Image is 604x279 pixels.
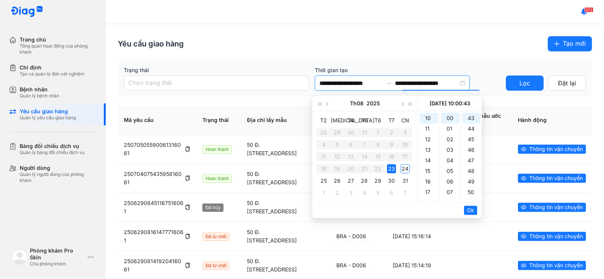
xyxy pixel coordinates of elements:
[529,145,583,153] span: Thông tin vận chuyển
[529,203,583,211] span: Thông tin vận chuyển
[518,174,586,183] button: eyeThông tin vận chuyển
[319,176,328,185] div: 25
[357,114,371,126] th: T5
[202,262,230,270] span: Đã từ chối
[462,134,481,145] div: 45
[420,176,438,187] div: 16
[420,197,438,208] div: 18
[20,171,97,183] div: Quản lý người dùng của phòng khám
[124,141,190,157] div: 25070505590061316061
[420,166,438,176] div: 15
[315,66,500,74] label: Thời gian tạo
[185,263,190,268] span: copy
[357,175,371,187] td: 2025-08-28
[420,145,438,155] div: 13
[202,203,223,212] span: Đã hủy
[118,39,184,49] div: Yêu cầu giao hàng
[344,187,357,199] td: 2025-09-03
[118,106,196,135] th: Mã yêu cầu
[398,175,412,187] td: 2025-08-31
[317,114,330,126] th: T2
[330,187,344,199] td: 2025-09-02
[20,93,59,99] div: Quản lý bệnh nhân
[124,228,190,245] div: 25062908161477716061
[247,141,310,157] div: 50 Đ. [STREET_ADDRESS]
[421,96,479,111] div: [DATE] 10:00:43
[554,41,560,47] span: plus
[371,175,385,187] td: 2025-08-29
[584,7,593,12] span: 572
[420,113,438,123] div: 10
[20,64,85,71] div: Chỉ định
[398,163,412,175] td: 2025-08-24
[346,176,355,185] div: 27
[333,188,342,197] div: 2
[20,143,85,150] div: Bảng đối chiếu dịch vụ
[367,96,380,111] button: 2025
[20,36,97,43] div: Trang chủ
[512,106,592,135] th: Hành động
[386,80,392,86] span: swap-right
[30,247,85,261] div: Phòng khám Pro Skin
[441,145,459,155] div: 03
[441,187,459,197] div: 07
[563,39,586,48] span: Tạo mới
[462,155,481,166] div: 47
[20,165,97,171] div: Người dùng
[420,155,438,166] div: 14
[441,176,459,187] div: 06
[247,170,310,187] div: 50 Đ. [STREET_ADDRESS]
[441,123,459,134] div: 01
[247,228,310,245] div: 50 Đ. [STREET_ADDRESS]
[386,80,392,86] span: to
[124,199,190,216] div: 25062908451167516061
[462,187,481,197] div: 50
[521,146,526,152] span: eye
[196,106,241,135] th: Trạng thái
[441,155,459,166] div: 04
[441,134,459,145] div: 02
[344,114,357,126] th: T4
[20,115,76,121] div: Quản lý yêu cầu giao hàng
[344,175,357,187] td: 2025-08-27
[333,232,369,241] div: BRA - D006
[330,175,344,187] td: 2025-08-26
[185,234,190,239] span: copy
[462,113,481,123] div: 43
[333,176,342,185] div: 26
[20,43,97,55] div: Tổng quan hoạt động của phòng khám
[506,76,544,91] button: Lọc
[387,164,396,173] div: 23
[558,79,576,88] span: Đặt lại
[521,176,526,181] span: eye
[202,233,230,241] span: Đã từ chối
[462,197,481,208] div: 51
[247,199,310,216] div: 50 Đ. [STREET_ADDRESS]
[185,205,190,210] span: copy
[12,250,27,265] img: logo
[247,257,310,274] div: 50 Đ. [STREET_ADDRESS]
[20,86,59,93] div: Bệnh nhân
[398,187,412,199] td: 2025-09-07
[317,175,330,187] td: 2025-08-25
[420,187,438,197] div: 17
[30,261,85,267] div: Chủ phòng khám
[20,108,76,115] div: Yêu cầu giao hàng
[518,145,586,154] button: eyeThông tin vận chuyển
[385,175,398,187] td: 2025-08-30
[202,174,232,183] span: Hoàn thành
[548,76,586,91] button: Đặt lại
[529,232,583,240] span: Thông tin vận chuyển
[518,261,586,270] button: eyeThông tin vận chuyển
[548,36,592,51] button: plusTạo mới
[360,176,369,185] div: 28
[350,96,364,111] button: Th08
[462,145,481,155] div: 46
[387,188,396,197] div: 6
[521,234,526,239] span: eye
[529,174,583,182] span: Thông tin vận chuyển
[521,263,526,268] span: eye
[385,187,398,199] td: 2025-09-06
[202,145,232,154] span: Hoàn thành
[441,197,459,208] div: 08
